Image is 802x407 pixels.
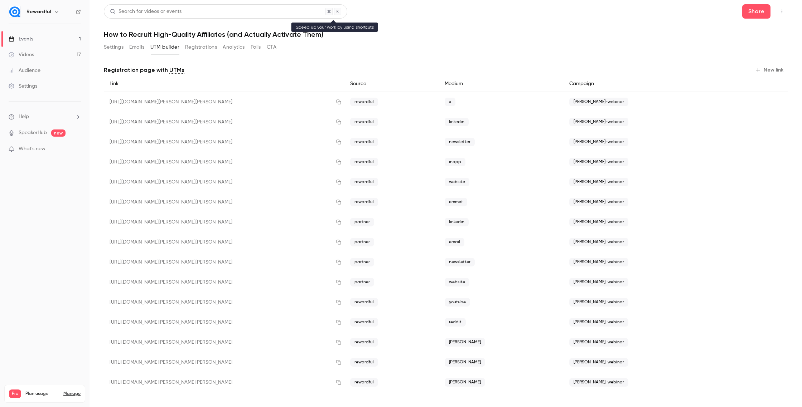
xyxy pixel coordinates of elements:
div: Videos [9,51,34,58]
iframe: Noticeable Trigger [72,146,81,152]
button: Share [742,4,770,19]
span: rewardful [350,178,378,186]
button: CTA [267,41,276,53]
span: rewardful [350,198,378,206]
span: rewardful [350,338,378,347]
span: emmet [445,198,467,206]
div: Medium [439,76,564,92]
span: [PERSON_NAME]-webinar [569,318,628,327]
div: [URL][DOMAIN_NAME][PERSON_NAME][PERSON_NAME] [104,312,344,332]
div: [URL][DOMAIN_NAME][PERSON_NAME][PERSON_NAME] [104,372,344,392]
div: Link [104,76,344,92]
span: email [445,238,464,246]
span: [PERSON_NAME]-webinar [569,358,628,367]
div: [URL][DOMAIN_NAME][PERSON_NAME][PERSON_NAME] [104,172,344,192]
div: Events [9,35,33,43]
span: [PERSON_NAME] [445,378,485,387]
div: [URL][DOMAIN_NAME][PERSON_NAME][PERSON_NAME] [104,212,344,232]
span: Help [19,113,29,121]
div: [URL][DOMAIN_NAME][PERSON_NAME][PERSON_NAME] [104,332,344,352]
span: [PERSON_NAME]-webinar [569,298,628,307]
span: rewardful [350,118,378,126]
span: partner [350,258,374,266]
button: New link [752,64,788,76]
span: [PERSON_NAME]-webinar [569,378,628,387]
span: reddit [445,318,466,327]
button: Analytics [223,41,245,53]
span: [PERSON_NAME]-webinar [569,338,628,347]
div: Audience [9,67,40,74]
span: partner [350,218,374,226]
div: [URL][DOMAIN_NAME][PERSON_NAME][PERSON_NAME] [104,232,344,252]
div: Settings [9,83,37,90]
div: [URL][DOMAIN_NAME][PERSON_NAME][PERSON_NAME] [104,252,344,272]
span: rewardful [350,378,378,387]
span: rewardful [350,98,378,106]
div: Campaign [564,76,733,92]
button: Settings [104,41,124,53]
span: linkedin [445,118,469,126]
div: [URL][DOMAIN_NAME][PERSON_NAME][PERSON_NAME] [104,112,344,132]
div: [URL][DOMAIN_NAME][PERSON_NAME][PERSON_NAME] [104,132,344,152]
a: Manage [63,391,81,397]
span: [PERSON_NAME] [445,338,485,347]
div: [URL][DOMAIN_NAME][PERSON_NAME][PERSON_NAME] [104,352,344,372]
p: Registration page with [104,66,184,74]
span: rewardful [350,298,378,307]
div: [URL][DOMAIN_NAME][PERSON_NAME][PERSON_NAME] [104,152,344,172]
span: linkedin [445,218,469,226]
div: [URL][DOMAIN_NAME][PERSON_NAME][PERSON_NAME] [104,292,344,312]
button: Emails [129,41,144,53]
span: rewardful [350,318,378,327]
span: newsletter [445,258,475,266]
span: [PERSON_NAME]-webinar [569,138,628,146]
span: [PERSON_NAME] [445,358,485,367]
button: Polls [251,41,261,53]
span: newsletter [445,138,475,146]
span: rewardful [350,138,378,146]
span: Pro [9,389,21,398]
li: help-dropdown-opener [9,113,81,121]
span: partner [350,278,374,286]
span: Plan usage [25,391,59,397]
span: youtube [445,298,470,307]
span: [PERSON_NAME]-webinar [569,258,628,266]
div: [URL][DOMAIN_NAME][PERSON_NAME][PERSON_NAME] [104,192,344,212]
span: inapp [445,158,465,166]
span: x [445,98,455,106]
span: What's new [19,145,45,153]
span: [PERSON_NAME]-webinar [569,278,628,286]
h6: Rewardful [26,8,51,15]
span: website [445,278,469,286]
span: rewardful [350,358,378,367]
span: rewardful [350,158,378,166]
span: [PERSON_NAME]-webinar [569,198,628,206]
a: SpeakerHub [19,129,47,137]
span: [PERSON_NAME]-webinar [569,218,628,226]
button: Registrations [185,41,217,53]
span: [PERSON_NAME]-webinar [569,158,628,166]
span: new [51,129,66,137]
span: partner [350,238,374,246]
span: [PERSON_NAME]-webinar [569,118,628,126]
div: Source [344,76,439,92]
img: Rewardful [9,6,20,18]
span: [PERSON_NAME]-webinar [569,238,628,246]
span: [PERSON_NAME]-webinar [569,98,628,106]
div: [URL][DOMAIN_NAME][PERSON_NAME][PERSON_NAME] [104,92,344,112]
a: UTMs [169,66,184,74]
button: UTM builder [150,41,179,53]
span: [PERSON_NAME]-webinar [569,178,628,186]
h1: How to Recruit High-Quality Affiliates (and Actually Activate Them) [104,30,788,39]
span: website [445,178,469,186]
div: Search for videos or events [110,8,182,15]
div: [URL][DOMAIN_NAME][PERSON_NAME][PERSON_NAME] [104,272,344,292]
